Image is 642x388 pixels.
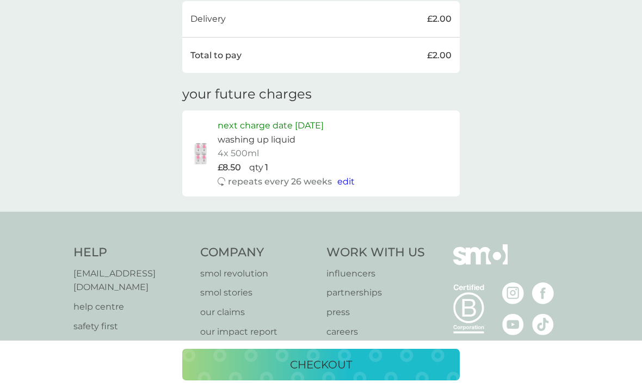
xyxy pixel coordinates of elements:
[532,282,554,304] img: visit the smol Facebook page
[337,175,355,189] button: edit
[190,12,226,26] p: Delivery
[218,146,259,161] p: 4x 500ml
[218,119,324,133] p: next charge date [DATE]
[502,313,524,335] img: visit the smol Youtube page
[182,349,460,380] button: checkout
[427,12,452,26] p: £2.00
[326,325,425,339] a: careers
[427,48,452,63] p: £2.00
[337,176,355,187] span: edit
[73,338,189,353] a: carton recycling
[453,244,508,281] img: smol
[200,325,316,339] a: our impact report
[326,267,425,281] a: influencers
[200,286,316,300] a: smol stories
[326,244,425,261] h4: Work With Us
[182,87,312,102] h3: your future charges
[218,133,295,147] p: washing up liquid
[502,282,524,304] img: visit the smol Instagram page
[190,48,242,63] p: Total to pay
[73,319,189,334] a: safety first
[73,267,189,294] a: [EMAIL_ADDRESS][DOMAIN_NAME]
[200,267,316,281] a: smol revolution
[73,244,189,261] h4: Help
[326,305,425,319] a: press
[265,161,268,175] p: 1
[290,356,352,373] p: checkout
[218,161,241,175] p: £8.50
[249,161,263,175] p: qty
[532,313,554,335] img: visit the smol Tiktok page
[73,300,189,314] a: help centre
[228,175,332,189] p: repeats every 26 weeks
[326,286,425,300] a: partnerships
[200,305,316,319] a: our claims
[200,244,316,261] h4: Company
